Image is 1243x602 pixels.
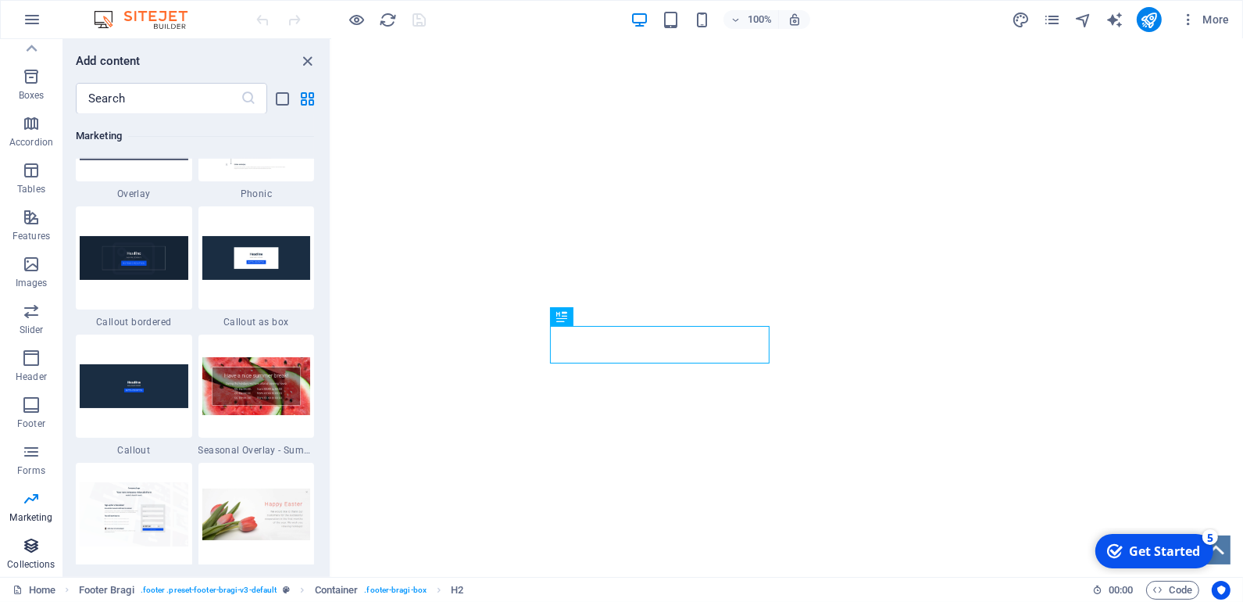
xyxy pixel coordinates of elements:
[9,136,53,149] p: Accordion
[788,13,802,27] i: On resize automatically adjust zoom level to fit chosen device.
[42,15,113,32] div: Get Started
[1137,7,1162,32] button: publish
[116,2,131,17] div: 5
[379,10,398,29] button: reload
[76,52,141,70] h6: Add content
[141,581,277,600] span: . footer .preset-footer-bragi-v3-default
[76,335,192,457] div: Callout
[1146,581,1199,600] button: Code
[202,489,311,541] img: Screenshot_2019-10-25SitejetTemplate-BlankRedesign-Berlin2.png
[198,335,315,457] div: Seasonal Overlay - Summer
[80,364,188,407] img: callout.png
[202,236,311,279] img: callout-box_v2.png
[76,83,241,114] input: Search
[283,586,290,594] i: This element is a customizable preset
[1043,11,1061,29] i: Pages (Ctrl+Alt+S)
[13,581,55,600] a: Click to cancel selection. Double-click to open Pages
[1174,7,1236,32] button: More
[13,230,50,242] p: Features
[348,10,366,29] button: Click here to leave preview mode and continue editing
[16,371,47,383] p: Header
[273,89,292,108] button: list-view
[1074,10,1093,29] button: navigator
[19,89,45,102] p: Boxes
[9,6,127,41] div: Get Started 5 items remaining, 0% complete
[76,188,192,200] span: Overlay
[1105,11,1123,29] i: AI Writer
[1043,10,1062,29] button: pages
[198,444,315,457] span: Seasonal Overlay - Summer
[1140,11,1158,29] i: Publish
[17,464,45,477] p: Forms
[76,127,314,145] h6: Marketing
[1092,581,1134,600] h6: Session time
[7,558,55,571] p: Collections
[1074,11,1092,29] i: Navigator
[1180,12,1230,27] span: More
[451,581,463,600] span: Click to select. Double-click to edit
[17,183,45,195] p: Tables
[298,52,317,70] button: close panel
[20,324,44,336] p: Slider
[1109,581,1133,600] span: 00 00
[747,10,772,29] h6: 100%
[198,316,315,328] span: Callout as box
[1012,11,1030,29] i: Design (Ctrl+Alt+Y)
[298,89,317,108] button: grid-view
[364,581,427,600] span: . footer-bragi-box
[1105,10,1124,29] button: text_generator
[17,417,45,430] p: Footer
[76,316,192,328] span: Callout bordered
[80,236,188,279] img: callout-border.png
[79,581,464,600] nav: breadcrumb
[198,188,315,200] span: Phonic
[1012,10,1030,29] button: design
[16,277,48,289] p: Images
[79,581,134,600] span: Click to select. Double-click to edit
[1120,584,1122,596] span: :
[9,511,52,524] p: Marketing
[90,10,207,29] img: Editor Logo
[1212,581,1230,600] button: Usercentrics
[380,11,398,29] i: Reload page
[202,357,311,415] img: Screenshot_2019-10-25SitejetTemplate-BlankRedesign-Berlin3.png
[1153,581,1192,600] span: Code
[723,10,779,29] button: 100%
[198,206,315,328] div: Callout as box
[80,482,188,546] img: Screenshot_2019-06-19SitejetTemplate-BlankRedesign-Berlin5.png
[76,206,192,328] div: Callout bordered
[315,581,359,600] span: Click to select. Double-click to edit
[76,444,192,457] span: Callout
